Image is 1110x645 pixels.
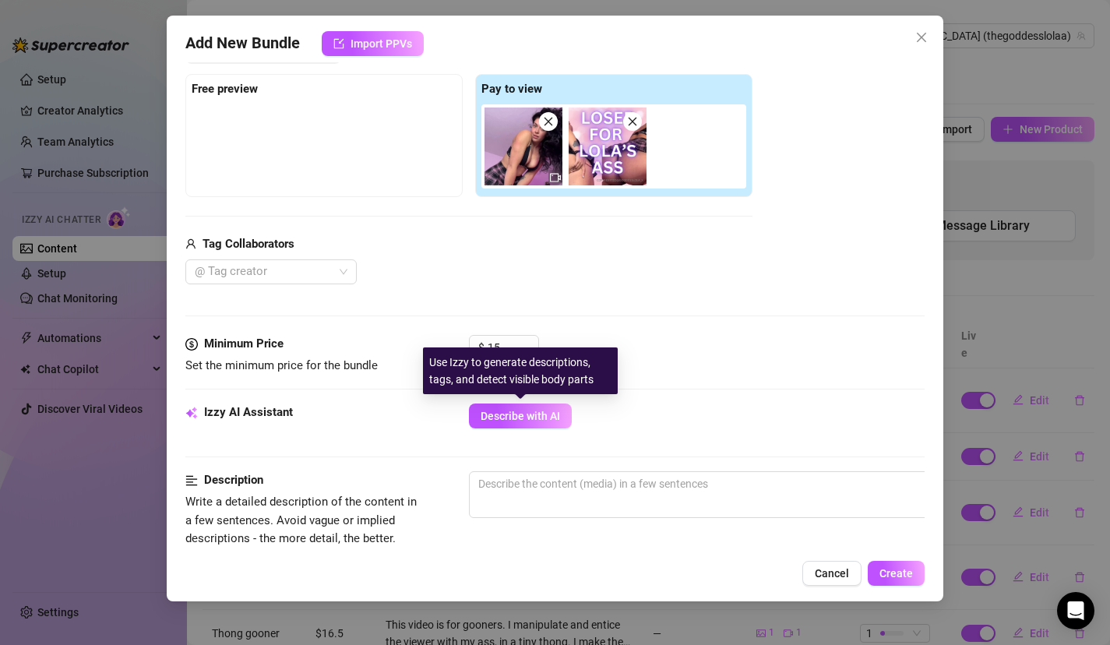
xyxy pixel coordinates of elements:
[203,237,294,251] strong: Tag Collaborators
[569,107,647,185] img: media
[868,561,925,586] button: Create
[351,37,412,50] span: Import PPVs
[185,235,196,254] span: user
[481,82,542,96] strong: Pay to view
[909,31,934,44] span: Close
[543,116,554,127] span: close
[185,31,300,56] span: Add New Bundle
[1057,592,1094,629] div: Open Intercom Messenger
[185,471,198,490] span: align-left
[627,116,638,127] span: close
[879,567,913,580] span: Create
[802,561,862,586] button: Cancel
[333,38,344,49] span: import
[550,172,561,183] span: video-camera
[185,495,418,582] span: Write a detailed description of the content in a few sentences. Avoid vague or implied descriptio...
[423,347,618,394] div: Use Izzy to generate descriptions, tags, and detect visible body parts
[322,31,424,56] button: Import PPVs
[815,567,849,580] span: Cancel
[909,25,934,50] button: Close
[192,82,258,96] strong: Free preview
[469,404,572,428] button: Describe with AI
[915,31,928,44] span: close
[204,405,293,419] strong: Izzy AI Assistant
[204,337,284,351] strong: Minimum Price
[204,473,263,487] strong: Description
[185,335,198,354] span: dollar
[485,107,562,185] img: media
[185,358,378,372] span: Set the minimum price for the bundle
[481,410,560,422] span: Describe with AI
